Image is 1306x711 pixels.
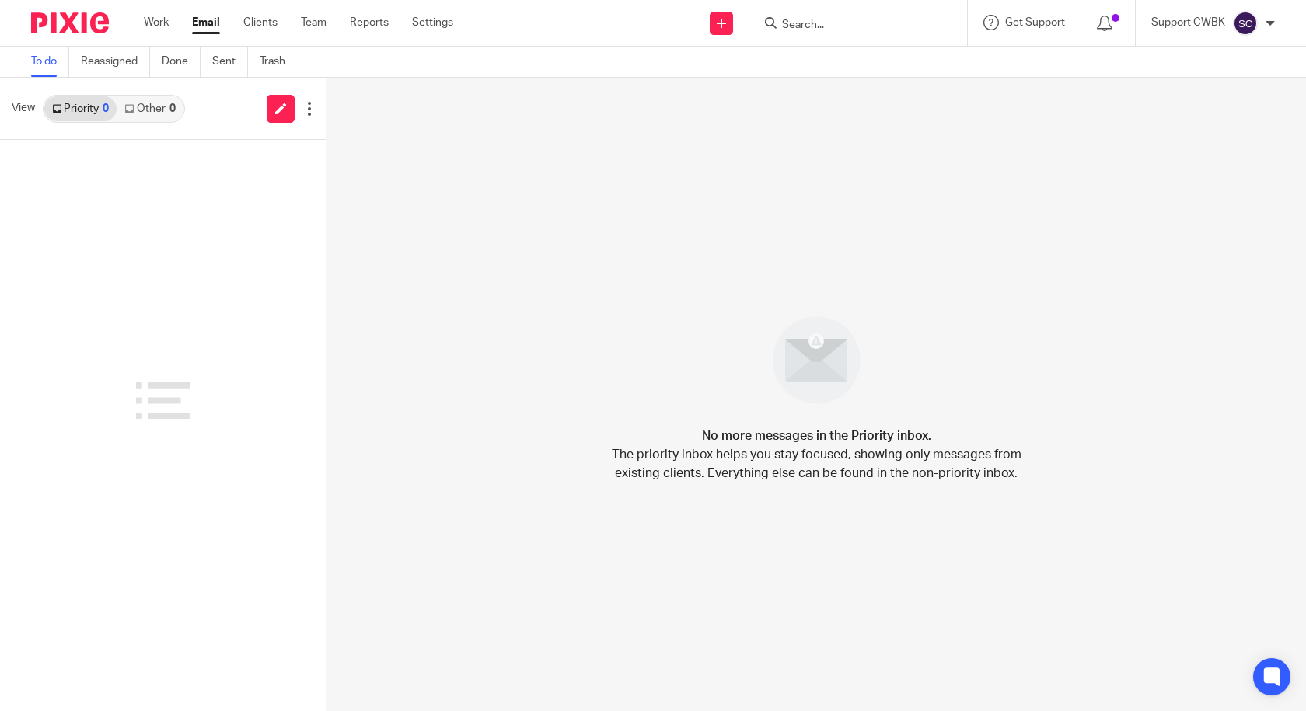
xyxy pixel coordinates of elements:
[44,96,117,121] a: Priority0
[144,15,169,30] a: Work
[610,445,1022,483] p: The priority inbox helps you stay focused, showing only messages from existing clients. Everythin...
[301,15,326,30] a: Team
[1005,17,1065,28] span: Get Support
[31,12,109,33] img: Pixie
[243,15,278,30] a: Clients
[103,103,109,114] div: 0
[192,15,220,30] a: Email
[162,47,201,77] a: Done
[117,96,183,121] a: Other0
[702,427,931,445] h4: No more messages in the Priority inbox.
[350,15,389,30] a: Reports
[169,103,176,114] div: 0
[31,47,69,77] a: To do
[260,47,297,77] a: Trash
[1151,15,1225,30] p: Support CWBK
[81,47,150,77] a: Reassigned
[780,19,920,33] input: Search
[412,15,453,30] a: Settings
[1233,11,1258,36] img: svg%3E
[763,306,871,414] img: image
[212,47,248,77] a: Sent
[12,100,35,117] span: View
